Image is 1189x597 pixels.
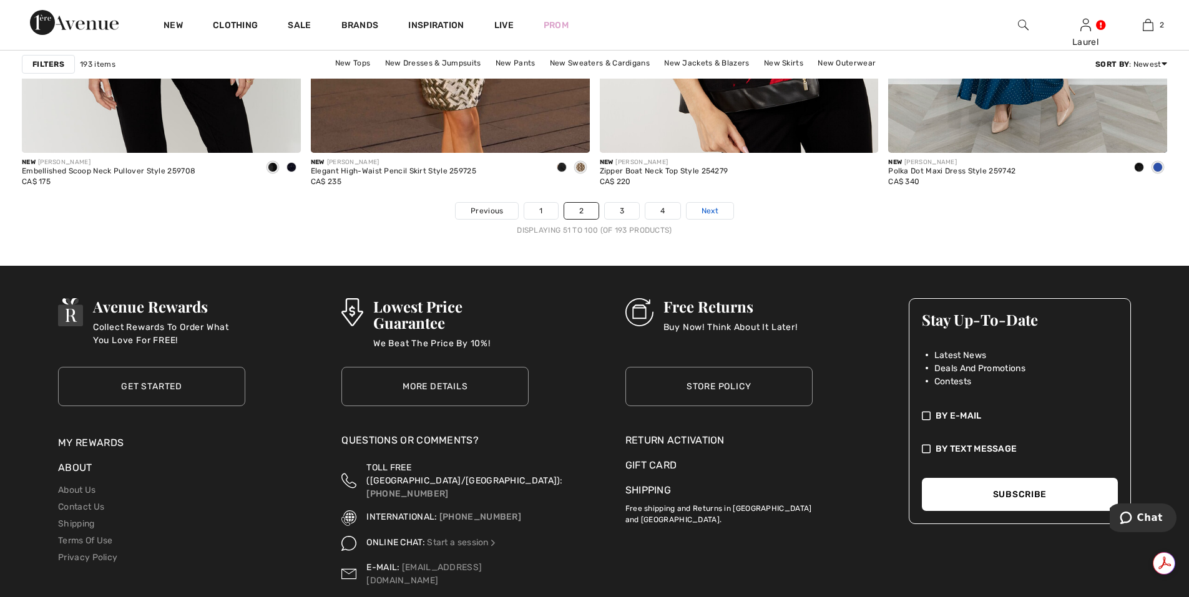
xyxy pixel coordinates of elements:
span: TOLL FREE ([GEOGRAPHIC_DATA]/[GEOGRAPHIC_DATA]): [366,462,562,486]
a: New Tops [329,55,376,71]
a: Contact Us [58,502,104,512]
a: Live [494,19,514,32]
a: [PHONE_NUMBER] [366,488,448,499]
span: Previous [471,205,503,216]
img: Lowest Price Guarantee [341,298,363,326]
a: Shipping [625,484,671,496]
iframe: Opens a widget where you can chat to one of our agents [1110,503,1177,535]
img: Online Chat [489,538,497,547]
p: Free shipping and Returns in [GEOGRAPHIC_DATA] and [GEOGRAPHIC_DATA]. [625,498,813,525]
a: 3 [605,203,639,219]
a: New Dresses & Jumpsuits [379,55,487,71]
a: New Skirts [758,55,810,71]
span: Next [702,205,718,216]
div: Embellished Scoop Neck Pullover Style 259708 [22,167,195,176]
span: CA$ 340 [888,177,919,186]
img: check [922,409,931,422]
a: Start a session [427,537,497,548]
a: Shipping [58,518,94,529]
span: New [22,158,36,166]
a: Sale [288,20,311,33]
span: Deals And Promotions [934,362,1025,375]
span: New [600,158,614,166]
span: New [888,158,902,166]
a: 2 [564,203,599,219]
img: search the website [1018,17,1029,32]
span: Latest News [934,349,986,362]
div: Black [263,158,282,178]
span: By Text Message [936,442,1017,455]
a: Gift Card [625,458,813,473]
img: 1ère Avenue [30,10,119,35]
p: Buy Now! Think About It Later! [663,321,798,346]
a: New [164,20,183,33]
strong: Filters [32,59,64,70]
img: Contact us [341,561,356,587]
img: Avenue Rewards [58,298,83,326]
span: Inspiration [408,20,464,33]
span: E-MAIL: [366,562,399,573]
a: 4 [645,203,680,219]
div: Questions or Comments? [341,433,529,454]
img: Online Chat [341,536,356,551]
span: 193 items [80,59,115,70]
a: New Sweaters & Cardigans [544,55,656,71]
a: 2 [1117,17,1178,32]
span: INTERNATIONAL: [366,512,437,522]
a: [EMAIL_ADDRESS][DOMAIN_NAME] [366,562,482,586]
a: My Rewards [58,437,124,449]
a: Store Policy [625,367,813,406]
a: Previous [456,203,518,219]
img: International [341,510,356,525]
div: About [58,460,245,482]
a: About Us [58,485,95,495]
a: Terms Of Use [58,535,113,546]
a: Privacy Policy [58,552,117,563]
div: Laurel [1055,36,1116,49]
span: Contests [934,375,971,388]
a: More Details [341,367,529,406]
span: New [311,158,325,166]
a: Sign In [1080,19,1091,31]
a: Clothing [213,20,258,33]
a: Prom [544,19,569,32]
a: [PHONE_NUMBER] [439,512,521,522]
div: Midnight [282,158,301,178]
img: Toll Free (Canada/US) [341,461,356,500]
a: Next [687,203,733,219]
img: My Info [1080,17,1091,32]
div: Displaying 51 to 100 (of 193 products) [22,225,1167,236]
a: New Outerwear [811,55,882,71]
a: Get Started [58,367,245,406]
div: [PERSON_NAME] [311,158,476,167]
div: Black [552,158,571,178]
div: [PERSON_NAME] [888,158,1015,167]
h3: Avenue Rewards [93,298,245,314]
button: Subscribe [922,478,1118,511]
a: Return Activation [625,433,813,448]
span: 2 [1160,19,1164,31]
h3: Free Returns [663,298,798,314]
strong: Sort By [1095,60,1129,69]
img: check [922,442,931,455]
div: Peacock [1148,158,1167,178]
div: Polka Dot Maxi Dress Style 259742 [888,167,1015,176]
div: Elegant High-Waist Pencil Skirt Style 259725 [311,167,476,176]
a: New Jackets & Blazers [658,55,755,71]
h3: Lowest Price Guarantee [373,298,529,331]
a: New Pants [489,55,542,71]
p: We Beat The Price By 10%! [373,337,529,362]
div: Black [1130,158,1148,178]
img: Free Returns [625,298,653,326]
span: CA$ 175 [22,177,51,186]
img: My Bag [1143,17,1153,32]
div: : Newest [1095,59,1167,70]
div: [PERSON_NAME] [22,158,195,167]
span: CA$ 220 [600,177,631,186]
span: By E-mail [936,409,982,422]
nav: Page navigation [22,202,1167,236]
